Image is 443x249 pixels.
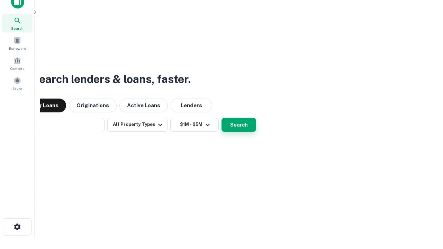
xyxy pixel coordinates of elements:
[107,118,168,132] button: All Property Types
[11,26,24,31] span: Search
[12,86,22,91] span: Saved
[2,14,33,33] a: Search
[119,99,168,112] button: Active Loans
[2,74,33,93] a: Saved
[171,99,212,112] button: Lenders
[408,194,443,227] iframe: Chat Widget
[9,46,26,51] span: Borrowers
[31,71,191,87] h3: Search lenders & loans, faster.
[170,118,219,132] button: $1M - $5M
[221,118,256,132] button: Search
[10,66,24,71] span: Contacts
[2,54,33,73] a: Contacts
[69,99,117,112] button: Originations
[2,34,33,53] a: Borrowers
